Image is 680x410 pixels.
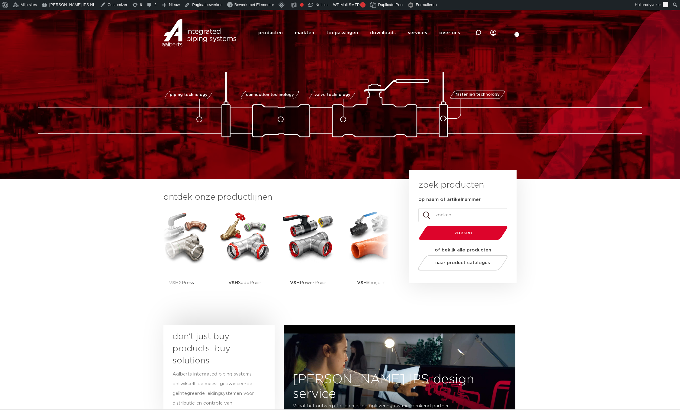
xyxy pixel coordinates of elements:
nav: Menu [490,21,496,45]
h3: ontdek onze productlijnen [163,191,389,203]
label: op naam of artikelnummer [418,197,481,203]
h3: zoek producten [418,179,484,191]
a: downloads [370,21,396,45]
strong: of bekijk alle producten [435,248,491,252]
a: naar product catalogus [416,255,509,271]
h3: don’t just buy products, buy solutions [172,331,255,367]
a: VSHShurjoint [345,209,399,302]
span: rodyvdkar [644,2,661,7]
a: producten [258,21,283,45]
span: connection technology [246,93,294,97]
button: zoeken [416,225,510,241]
span: zoeken [434,231,492,235]
p: XPress [169,264,194,302]
: my IPS [490,21,496,45]
a: VSHSudoPress [218,209,272,302]
span: naar product catalogus [435,261,490,265]
a: toepassingen [326,21,358,45]
input: zoeken [418,208,507,222]
div: Focus keyphrase niet ingevuld [300,3,304,7]
a: over ons [439,21,460,45]
p: PowerPress [290,264,327,302]
a: VSHXPress [154,209,209,302]
span: valve technology [314,93,350,97]
a: services [408,21,427,45]
strong: VSH [357,280,367,285]
a: markten [295,21,314,45]
p: SudoPress [228,264,262,302]
span: ! [360,2,366,8]
span: piping technology [170,93,208,97]
strong: VSH [290,280,300,285]
a: VSHPowerPress [281,209,336,302]
strong: VSH [228,280,238,285]
span: Bewerk met Elementor [234,2,274,7]
strong: VSH [169,280,179,285]
p: Shurjoint [357,264,386,302]
h3: [PERSON_NAME] IPS design service [284,372,515,401]
span: fastening technology [455,93,500,97]
nav: Menu [258,21,460,45]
